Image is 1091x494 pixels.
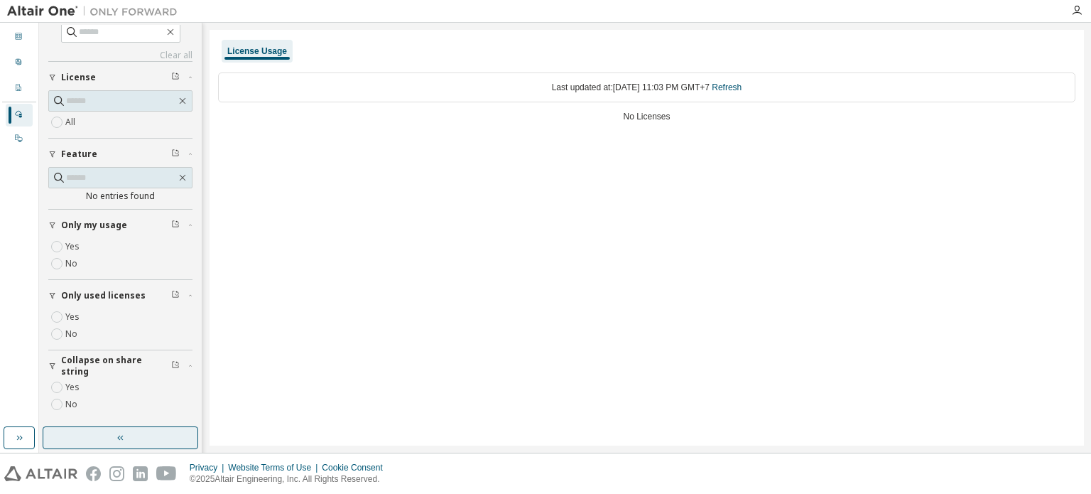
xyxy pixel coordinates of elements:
[133,466,148,481] img: linkedin.svg
[6,104,33,127] div: Managed
[227,45,287,57] div: License Usage
[86,466,101,481] img: facebook.svg
[190,473,391,485] p: © 2025 Altair Engineering, Inc. All Rights Reserved.
[171,72,180,83] span: Clear filter
[7,4,185,18] img: Altair One
[6,128,33,151] div: On Prem
[65,308,82,326] label: Yes
[48,280,192,311] button: Only used licenses
[61,72,96,83] span: License
[48,62,192,93] button: License
[65,114,78,131] label: All
[48,50,192,61] a: Clear all
[61,149,97,160] span: Feature
[6,52,33,75] div: User Profile
[65,238,82,255] label: Yes
[228,462,322,473] div: Website Terms of Use
[48,350,192,382] button: Collapse on share string
[322,462,391,473] div: Cookie Consent
[156,466,177,481] img: youtube.svg
[48,190,192,202] div: No entries found
[65,326,80,343] label: No
[171,290,180,301] span: Clear filter
[6,77,33,100] div: Company Profile
[61,290,146,301] span: Only used licenses
[4,466,77,481] img: altair_logo.svg
[6,26,33,49] div: Dashboard
[65,379,82,396] label: Yes
[65,396,80,413] label: No
[48,139,192,170] button: Feature
[65,255,80,272] label: No
[61,355,171,377] span: Collapse on share string
[171,360,180,372] span: Clear filter
[190,462,228,473] div: Privacy
[171,220,180,231] span: Clear filter
[109,466,124,481] img: instagram.svg
[61,220,127,231] span: Only my usage
[218,73,1075,102] div: Last updated at: [DATE] 11:03 PM GMT+7
[712,82,742,92] a: Refresh
[48,210,192,241] button: Only my usage
[171,149,180,160] span: Clear filter
[218,111,1075,122] div: No Licenses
